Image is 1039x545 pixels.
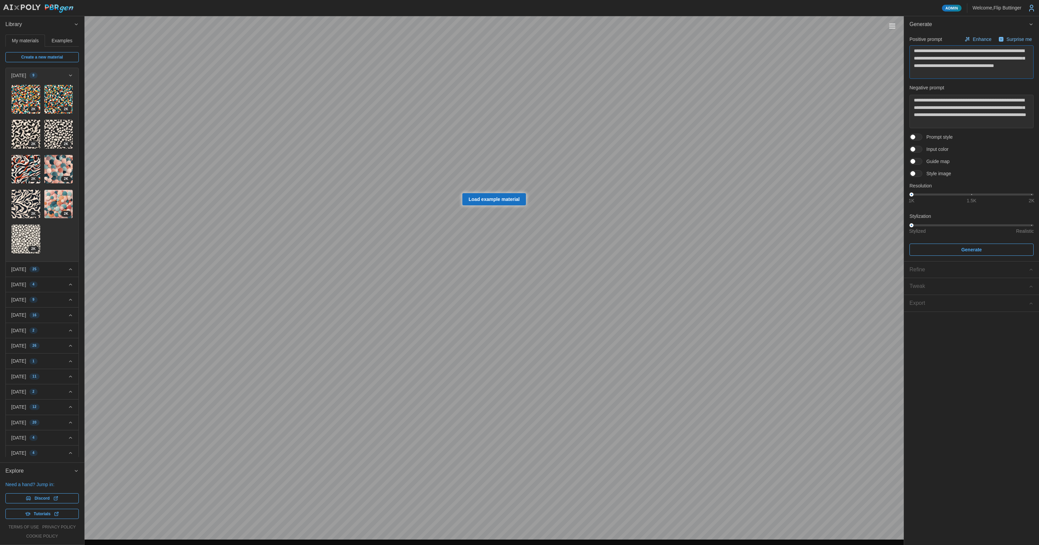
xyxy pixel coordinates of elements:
p: [DATE] [11,296,26,303]
button: [DATE]2 [6,384,78,399]
div: [DATE]9 [6,83,78,261]
span: Load example material [469,194,520,205]
button: [DATE]12 [6,400,78,414]
a: Tutorials [5,509,79,519]
a: privacy policy [42,524,76,530]
div: Refine [909,266,1029,274]
p: [DATE] [11,72,26,79]
a: Create a new material [5,52,79,62]
p: Negative prompt [909,84,1034,91]
span: 12 [32,404,37,410]
button: [DATE]1 [6,354,78,368]
a: cVbl0W76YwbCL64vKfW82K [11,85,41,114]
span: 26 [32,343,37,348]
span: 9 [32,73,34,78]
span: 2 K [64,211,68,217]
p: [DATE] [11,358,26,364]
span: 4 [32,450,34,456]
span: 2 [32,389,34,394]
button: [DATE]26 [6,338,78,353]
button: Export [904,295,1039,312]
span: Export [909,295,1029,312]
button: Generate [904,16,1039,33]
button: [DATE]2 [6,323,78,338]
a: Discord [5,493,79,503]
button: Refine [904,262,1039,278]
img: t50EglE7jjhfaLjZLWSz [11,190,40,219]
img: ApHMOx0ZOMdF1SxewUbR [44,120,73,149]
span: Generate [909,16,1029,33]
a: t50EglE7jjhfaLjZLWSz2K [11,189,41,219]
button: [DATE]25 [6,262,78,277]
p: [DATE] [11,342,26,349]
span: 11 [32,374,37,379]
p: Resolution [909,182,1034,189]
a: AKNgImtY1qQf8DkUrRQG2K [11,224,41,254]
button: [DATE]4 [6,430,78,445]
span: Create a new material [21,52,63,62]
a: FBhce3gvetXTFAlgr9gb2K [11,155,41,184]
span: 2 K [64,107,68,112]
img: cVbl0W76YwbCL64vKfW8 [11,85,40,114]
button: [DATE]16 [6,308,78,322]
p: [DATE] [11,388,26,395]
button: [DATE]11 [6,369,78,384]
p: [DATE] [11,404,26,410]
span: Guide map [922,158,949,165]
span: 2 K [31,141,36,147]
p: Positive prompt [909,36,942,43]
button: [DATE]4 [6,277,78,292]
span: Explore [5,463,74,479]
p: Need a hand? Jump in: [5,481,79,488]
div: Generate [904,33,1039,261]
p: Enhance [973,36,993,43]
span: 1 [32,359,34,364]
span: Generate [961,244,982,255]
p: [DATE] [11,281,26,288]
a: izesSIoZEAT7EBGx6CNn2K [44,85,73,114]
span: Prompt style [922,134,953,140]
button: [DATE]4 [6,446,78,460]
span: Tutorials [34,509,51,519]
span: 2 K [31,246,36,252]
p: Welcome, Flip Buttinger [973,4,1021,11]
img: oRfh833FUXx1SVEmBkre [44,190,73,219]
img: FBhce3gvetXTFAlgr9gb [11,155,40,184]
span: Style image [922,170,951,177]
a: ivwU7bBddOqGDwn6dzcS2K [44,155,73,184]
p: [DATE] [11,327,26,334]
span: 2 [32,328,34,333]
span: 2 K [64,141,68,147]
p: [DATE] [11,312,26,318]
p: [DATE] [11,450,26,456]
span: My materials [12,38,39,43]
span: Input color [922,146,948,153]
p: [DATE] [11,373,26,380]
img: ivwU7bBddOqGDwn6dzcS [44,155,73,184]
span: Tweak [909,278,1029,295]
img: AIxPoly PBRgen [3,4,74,13]
button: [DATE]20 [6,415,78,430]
button: Tweak [904,278,1039,295]
span: 4 [32,282,34,287]
p: [DATE] [11,434,26,441]
p: [DATE] [11,419,26,426]
a: ApHMOx0ZOMdF1SxewUbR2K [44,119,73,149]
p: [DATE] [11,266,26,273]
span: Examples [52,38,72,43]
span: 2 K [64,176,68,182]
button: [DATE]9 [6,68,78,83]
img: izesSIoZEAT7EBGx6CNn [44,85,73,114]
img: AKNgImtY1qQf8DkUrRQG [11,225,40,253]
span: 2 K [31,176,36,182]
span: 9 [32,297,34,302]
button: [DATE]9 [6,292,78,307]
button: Surprise me [997,35,1034,44]
p: Surprise me [1007,36,1033,43]
span: Discord [34,494,50,503]
a: Load example material [462,193,526,205]
a: terms of use [8,524,39,530]
a: ARVMP8STm50zi3OwsMw02K [11,119,41,149]
a: oRfh833FUXx1SVEmBkre2K [44,189,73,219]
span: 25 [32,267,37,272]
